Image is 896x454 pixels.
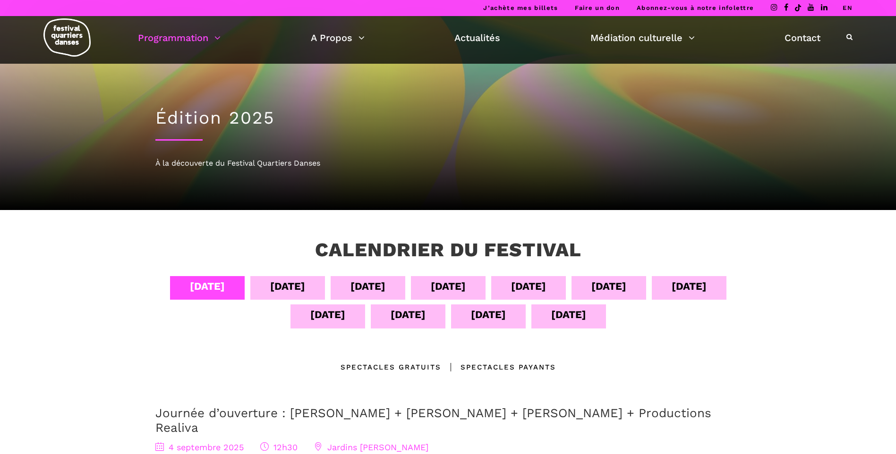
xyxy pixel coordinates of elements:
div: Spectacles gratuits [341,362,441,373]
img: logo-fqd-med [43,18,91,57]
span: 12h30 [260,442,298,452]
a: Actualités [454,30,500,46]
a: Contact [785,30,820,46]
div: [DATE] [270,278,305,294]
h1: Édition 2025 [155,108,741,128]
div: [DATE] [551,306,586,323]
a: A Propos [311,30,365,46]
a: Médiation culturelle [590,30,695,46]
a: EN [843,4,853,11]
div: [DATE] [391,306,426,323]
a: Journée d’ouverture : [PERSON_NAME] + [PERSON_NAME] + [PERSON_NAME] + Productions Realiva [155,406,711,435]
div: [DATE] [431,278,466,294]
div: [DATE] [511,278,546,294]
a: J’achète mes billets [483,4,558,11]
div: [DATE] [190,278,225,294]
div: [DATE] [350,278,385,294]
div: [DATE] [591,278,626,294]
div: [DATE] [310,306,345,323]
div: Spectacles Payants [441,362,556,373]
a: Abonnez-vous à notre infolettre [637,4,754,11]
div: [DATE] [471,306,506,323]
div: [DATE] [672,278,707,294]
h3: Calendrier du festival [315,238,581,262]
span: 4 septembre 2025 [155,442,244,452]
span: Jardins [PERSON_NAME] [314,442,428,452]
div: À la découverte du Festival Quartiers Danses [155,157,741,169]
a: Faire un don [575,4,620,11]
a: Programmation [138,30,221,46]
